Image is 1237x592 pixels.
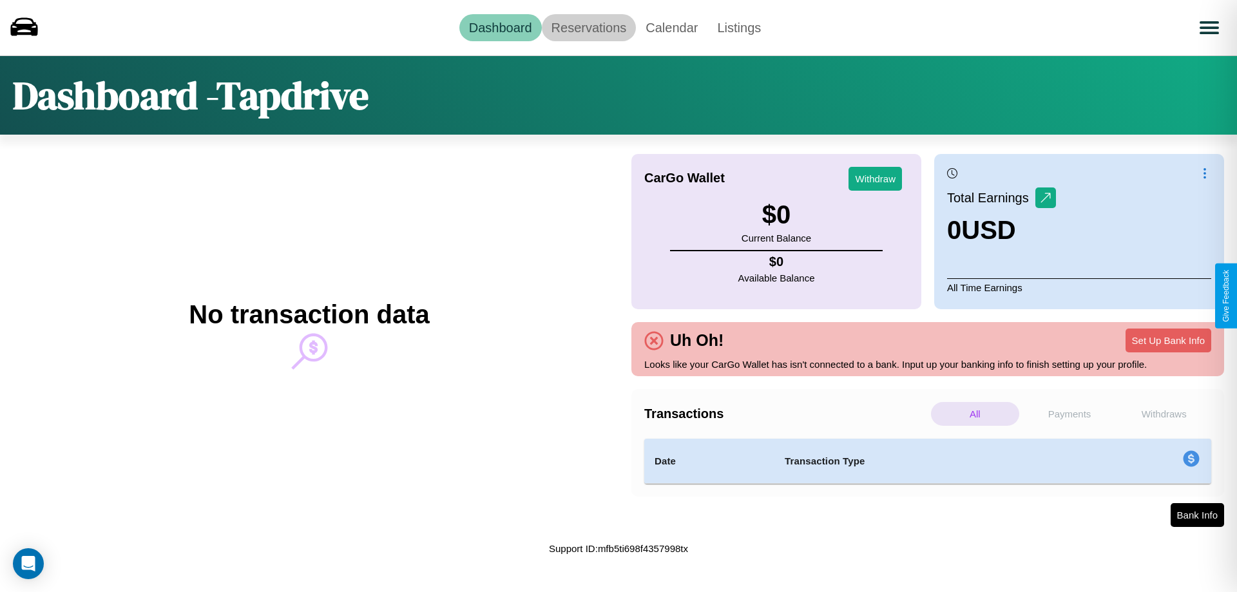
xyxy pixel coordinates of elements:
p: All [931,402,1019,426]
button: Bank Info [1171,503,1224,527]
div: Open Intercom Messenger [13,548,44,579]
button: Open menu [1191,10,1227,46]
p: All Time Earnings [947,278,1211,296]
h2: No transaction data [189,300,429,329]
h4: Transactions [644,406,928,421]
h1: Dashboard - Tapdrive [13,69,369,122]
p: Looks like your CarGo Wallet has isn't connected to a bank. Input up your banking info to finish ... [644,356,1211,373]
button: Withdraw [849,167,902,191]
h4: Transaction Type [785,454,1077,469]
p: Withdraws [1120,402,1208,426]
h3: 0 USD [947,216,1056,245]
p: Available Balance [738,269,815,287]
a: Dashboard [459,14,542,41]
h3: $ 0 [742,200,811,229]
table: simple table [644,439,1211,484]
p: Support ID: mfb5ti698f4357998tx [549,540,688,557]
h4: Uh Oh! [664,331,730,350]
div: Give Feedback [1222,270,1231,322]
h4: $ 0 [738,254,815,269]
h4: Date [655,454,764,469]
p: Total Earnings [947,186,1035,209]
p: Current Balance [742,229,811,247]
p: Payments [1026,402,1114,426]
a: Calendar [636,14,707,41]
a: Reservations [542,14,637,41]
a: Listings [707,14,771,41]
button: Set Up Bank Info [1126,329,1211,352]
h4: CarGo Wallet [644,171,725,186]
